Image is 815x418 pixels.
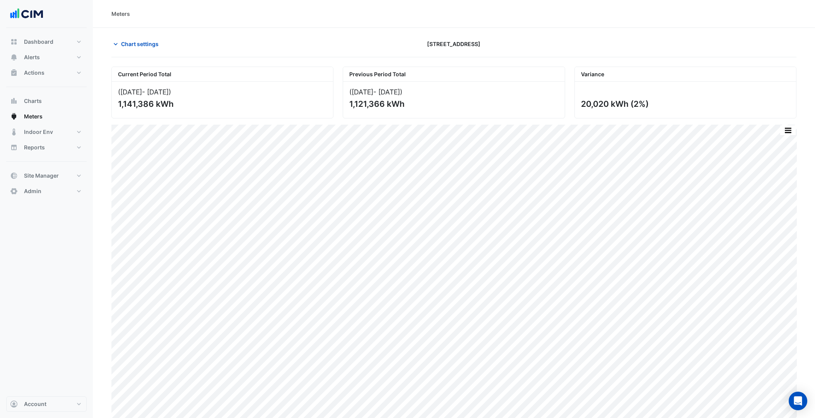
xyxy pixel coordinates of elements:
button: Actions [6,65,87,81]
button: More Options [780,125,796,135]
button: Alerts [6,50,87,65]
span: Account [24,400,46,408]
button: Reports [6,140,87,155]
button: Account [6,396,87,412]
div: 20,020 kWh (2%) [581,99,788,109]
app-icon: Meters [10,113,18,120]
div: Previous Period Total [343,67,564,82]
button: Indoor Env [6,124,87,140]
span: Reports [24,144,45,151]
app-icon: Charts [10,97,18,105]
div: Open Intercom Messenger [789,392,807,410]
span: [STREET_ADDRESS] [427,40,480,48]
span: Meters [24,113,43,120]
span: - [DATE] [373,88,400,96]
button: Site Manager [6,168,87,183]
app-icon: Alerts [10,53,18,61]
button: Dashboard [6,34,87,50]
span: Chart settings [121,40,159,48]
app-icon: Actions [10,69,18,77]
div: 1,141,386 kWh [118,99,325,109]
button: Meters [6,109,87,124]
span: Indoor Env [24,128,53,136]
div: Meters [111,10,130,18]
app-icon: Reports [10,144,18,151]
app-icon: Site Manager [10,172,18,180]
app-icon: Dashboard [10,38,18,46]
span: Site Manager [24,172,59,180]
span: - [DATE] [142,88,169,96]
span: Charts [24,97,42,105]
img: Company Logo [9,6,44,22]
span: Dashboard [24,38,53,46]
div: 1,121,366 kWh [349,99,557,109]
span: Actions [24,69,44,77]
div: Current Period Total [112,67,333,82]
app-icon: Admin [10,187,18,195]
div: Variance [575,67,796,82]
span: Alerts [24,53,40,61]
div: ([DATE] ) [118,88,327,96]
div: ([DATE] ) [349,88,558,96]
button: Chart settings [111,37,164,51]
app-icon: Indoor Env [10,128,18,136]
button: Charts [6,93,87,109]
button: Admin [6,183,87,199]
span: Admin [24,187,41,195]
